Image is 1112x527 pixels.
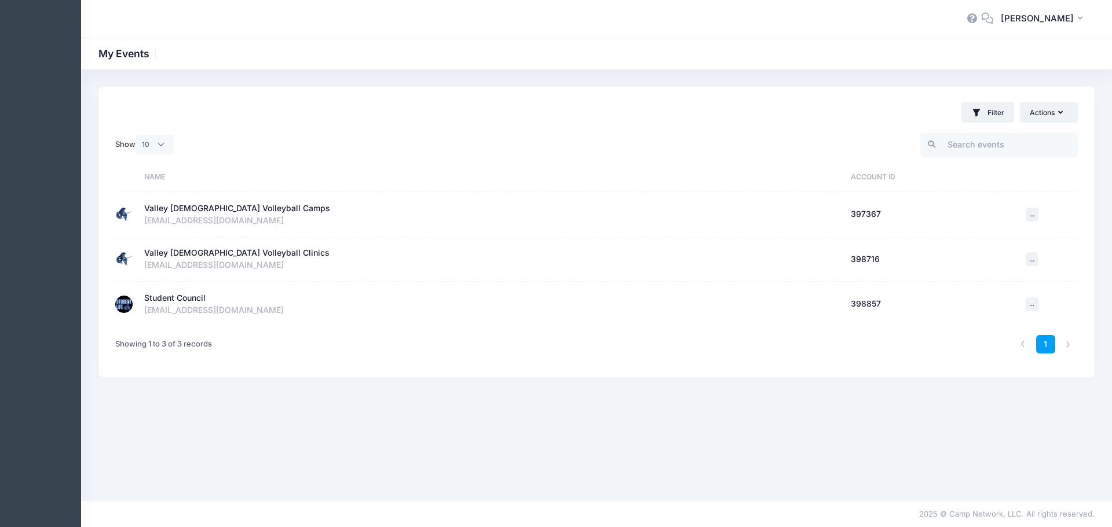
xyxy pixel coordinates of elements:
[115,296,133,313] img: Student Council
[1029,255,1034,263] span: ...
[144,259,839,271] div: [EMAIL_ADDRESS][DOMAIN_NAME]
[961,102,1014,123] button: Filter
[1001,12,1074,25] span: [PERSON_NAME]
[1026,297,1038,311] button: ...
[98,47,159,60] h1: My Events
[115,206,133,223] img: Valley Christian Volleyball Camps
[993,6,1095,32] button: [PERSON_NAME]
[115,135,174,154] label: Show
[144,202,330,215] div: Valley [DEMOGRAPHIC_DATA] Volleyball Camps
[144,304,839,316] div: [EMAIL_ADDRESS][DOMAIN_NAME]
[1026,208,1038,222] button: ...
[1029,210,1034,218] span: ...
[845,282,1020,326] td: 398857
[1026,252,1038,266] button: ...
[1036,335,1055,354] a: 1
[845,192,1020,237] td: 397367
[1029,300,1034,308] span: ...
[115,331,212,358] div: Showing 1 to 3 of 3 records
[136,135,174,154] select: Show
[845,162,1020,192] th: Account ID: activate to sort column ascending
[144,215,839,227] div: [EMAIL_ADDRESS][DOMAIN_NAME]
[920,132,1078,157] input: Search events
[845,237,1020,282] td: 398716
[919,509,1095,518] span: 2025 © Camp Network, LLC. All rights reserved.
[144,292,206,304] div: Student Council
[138,162,845,192] th: Name: activate to sort column ascending
[115,250,133,268] img: Valley Christian Volleyball Clinics
[1020,102,1078,122] button: Actions
[144,247,330,259] div: Valley [DEMOGRAPHIC_DATA] Volleyball Clinics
